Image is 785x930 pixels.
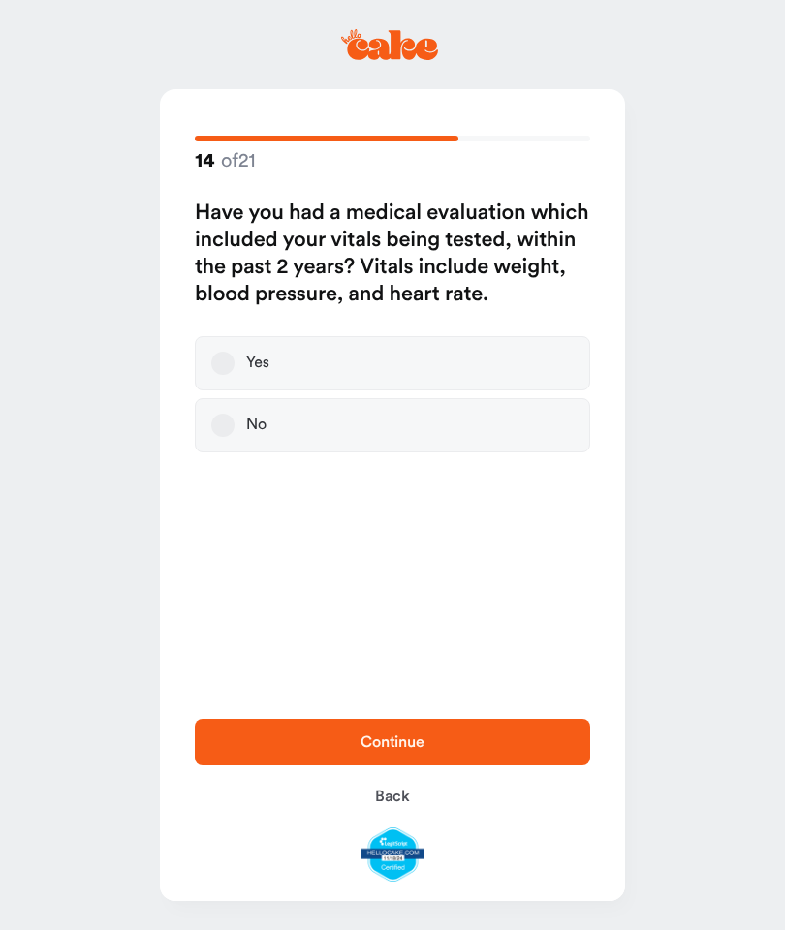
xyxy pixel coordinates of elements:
[195,148,255,172] strong: of 21
[211,352,235,375] button: Yes
[361,827,424,882] img: legit-script-certified.png
[195,773,590,820] button: Back
[195,200,590,308] h2: Have you had a medical evaluation which included your vitals being tested, within the past 2 year...
[195,149,214,173] span: 14
[361,734,424,750] span: Continue
[246,416,267,435] div: No
[246,354,269,373] div: Yes
[375,789,410,804] span: Back
[195,719,590,765] button: Continue
[211,414,235,437] button: No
